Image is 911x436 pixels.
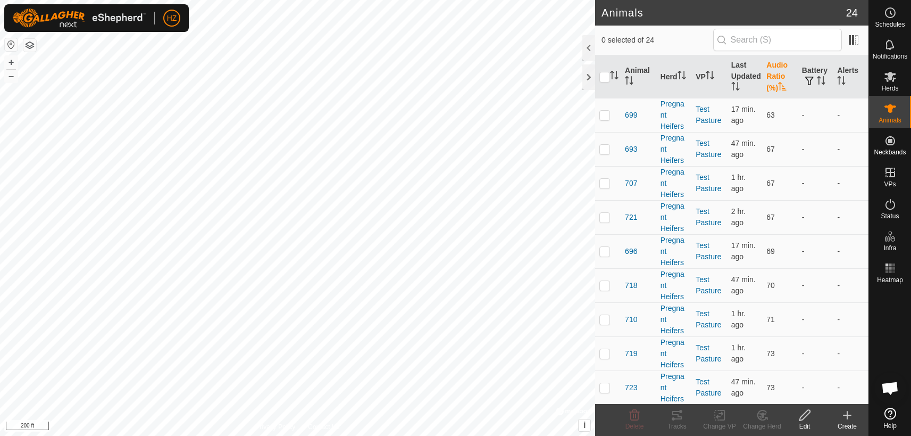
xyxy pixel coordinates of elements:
span: Neckbands [874,149,906,155]
span: Sep 24, 2025, 10:06 AM [731,241,756,261]
span: 693 [625,144,637,155]
td: - [833,268,868,302]
p-sorticon: Activate to sort [778,84,787,92]
div: Pregnant Heifers [661,235,688,268]
div: Pregnant Heifers [661,201,688,234]
span: Sep 24, 2025, 9:36 AM [731,139,756,159]
p-sorticon: Activate to sort [837,78,846,86]
span: 721 [625,212,637,223]
span: 67 [766,179,775,187]
span: Animals [879,117,901,124]
h2: Animals [601,6,846,19]
button: i [579,419,590,431]
span: Sep 24, 2025, 9:06 AM [731,173,746,193]
a: Test Pasture [696,309,721,329]
td: - [833,98,868,132]
a: Test Pasture [696,275,721,295]
span: 699 [625,110,637,121]
span: Sep 24, 2025, 9:36 AM [731,377,756,397]
div: Pregnant Heifers [661,167,688,200]
a: Test Pasture [696,343,721,363]
button: Map Layers [23,39,36,52]
a: Test Pasture [696,173,721,193]
div: Change VP [698,422,741,431]
span: Infra [883,245,896,251]
span: 696 [625,246,637,257]
a: Help [869,404,911,433]
td: - [798,268,833,302]
div: Edit [783,422,826,431]
span: Delete [625,423,644,430]
td: - [833,302,868,336]
div: Pregnant Heifers [661,269,688,302]
span: Notifications [873,53,907,60]
div: Tracks [656,422,698,431]
input: Search (S) [713,29,842,51]
a: Privacy Policy [256,422,296,432]
p-sorticon: Activate to sort [610,72,619,81]
td: - [833,371,868,405]
td: - [798,371,833,405]
a: Test Pasture [696,139,721,159]
div: Open chat [874,372,906,404]
div: Pregnant Heifers [661,98,688,132]
span: 63 [766,111,775,119]
a: Test Pasture [696,105,721,125]
span: Sep 24, 2025, 9:36 AM [731,275,756,295]
td: - [833,132,868,166]
span: 69 [766,247,775,256]
a: Test Pasture [696,241,721,261]
a: Test Pasture [696,207,721,227]
div: Pregnant Heifers [661,371,688,405]
a: Test Pasture [696,377,721,397]
td: - [798,302,833,336]
p-sorticon: Activate to sort [731,84,740,92]
div: Pregnant Heifers [661,303,688,336]
td: - [798,98,833,132]
span: Sep 24, 2025, 10:06 AM [731,105,756,125]
span: Heatmap [877,277,903,283]
div: Change Herd [741,422,783,431]
th: Battery [798,55,833,98]
td: - [798,166,833,200]
span: VPs [884,181,896,187]
span: Sep 24, 2025, 8:06 AM [731,207,746,227]
td: - [798,132,833,166]
td: - [833,200,868,234]
th: Audio Ratio (%) [762,55,798,98]
td: - [798,336,833,371]
span: 70 [766,281,775,290]
p-sorticon: Activate to sort [625,78,633,86]
div: Pregnant Heifers [661,337,688,371]
td: - [798,234,833,268]
th: Alerts [833,55,868,98]
span: 67 [766,145,775,153]
p-sorticon: Activate to sort [678,72,686,81]
span: 24 [846,5,858,21]
span: Sep 24, 2025, 9:06 AM [731,343,746,363]
span: i [583,421,586,430]
span: 67 [766,213,775,221]
button: – [5,70,18,83]
span: Schedules [875,21,905,28]
td: - [833,234,868,268]
div: Create [826,422,868,431]
img: Gallagher Logo [13,9,146,28]
p-sorticon: Activate to sort [817,78,825,86]
span: 73 [766,349,775,358]
span: 719 [625,348,637,359]
button: + [5,56,18,69]
span: Help [883,423,897,429]
span: Status [881,213,899,219]
button: Reset Map [5,38,18,51]
th: Last Updated [727,55,763,98]
span: 71 [766,315,775,324]
span: Sep 24, 2025, 8:36 AM [731,309,746,329]
span: HZ [167,13,177,24]
th: Herd [656,55,692,98]
td: - [798,200,833,234]
span: 0 selected of 24 [601,35,713,46]
span: 723 [625,382,637,393]
span: 707 [625,178,637,189]
td: - [833,336,868,371]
